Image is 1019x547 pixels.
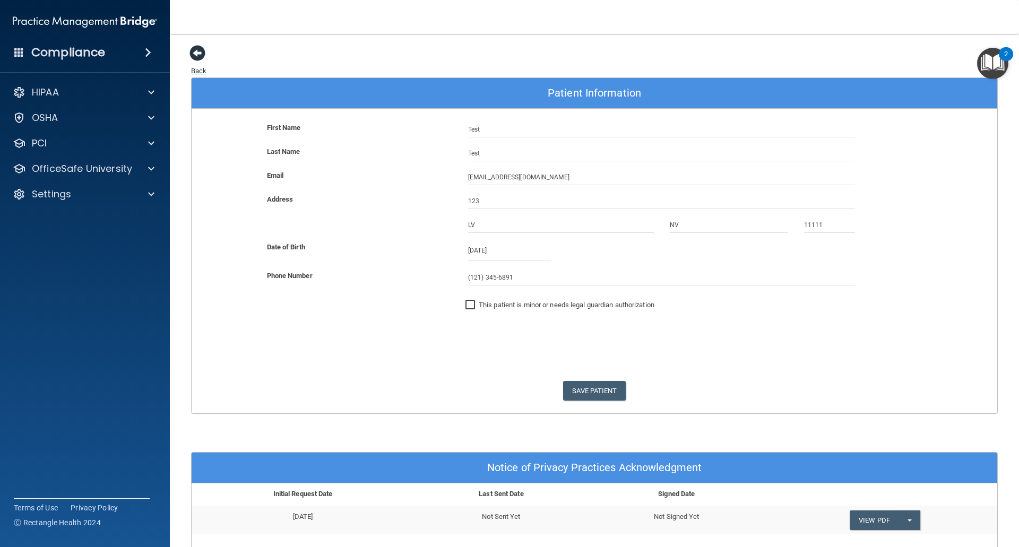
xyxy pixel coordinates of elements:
[468,217,654,233] input: City
[192,506,414,534] td: [DATE]
[32,86,59,99] p: HIPAA
[977,48,1008,79] button: Open Resource Center, 2 new notifications
[670,217,788,233] input: State
[192,78,997,109] div: Patient Information
[468,270,855,285] input: (___) ___-____
[192,483,414,505] th: Initial Request Date
[465,301,478,309] input: This patient is minor or needs legal guardian authorization
[14,517,101,528] span: Ⓒ Rectangle Health 2024
[1004,54,1008,68] div: 2
[414,506,589,534] td: Not Sent Yet
[804,217,856,233] input: Zip Code
[32,188,71,201] p: Settings
[13,111,154,124] a: OSHA
[267,195,293,203] b: Address
[589,506,765,534] td: Not Signed Yet
[563,381,625,401] button: Save Patient
[468,241,551,261] input: mm/dd/yyyy
[13,137,154,150] a: PCI
[14,502,58,513] a: Terms of Use
[267,147,300,155] b: Last Name
[32,137,47,150] p: PCI
[13,86,154,99] a: HIPAA
[465,299,654,311] label: This patient is minor or needs legal guardian authorization
[192,453,997,483] div: Notice of Privacy Practices Acknowledgment
[267,243,305,251] b: Date of Birth
[71,502,118,513] a: Privacy Policy
[13,188,154,201] a: Settings
[13,162,154,175] a: OfficeSafe University
[13,11,157,32] img: PMB logo
[31,45,105,60] h4: Compliance
[267,272,313,280] b: Phone Number
[267,171,284,179] b: Email
[414,483,589,505] th: Last Sent Date
[267,124,301,132] b: First Name
[589,483,765,505] th: Signed Date
[468,193,855,209] input: Street Name
[32,111,58,124] p: OSHA
[32,162,132,175] p: OfficeSafe University
[850,510,899,530] a: View PDF
[191,54,206,75] a: Back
